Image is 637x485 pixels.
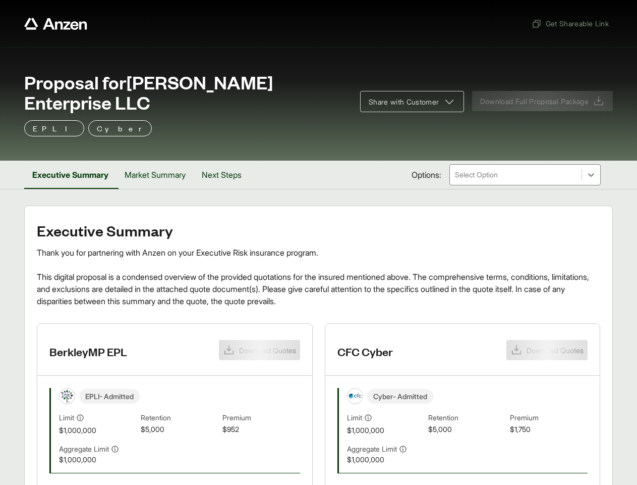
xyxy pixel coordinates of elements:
img: Berkley Management Protection [60,389,75,404]
span: $5,000 [428,424,506,435]
span: Limit [347,412,362,423]
h3: CFC Cyber [337,344,393,359]
p: EPLI [33,122,76,134]
span: $1,750 [510,424,588,435]
span: Aggregate Limit [59,444,109,454]
span: Aggregate Limit [347,444,397,454]
span: Proposal for [PERSON_NAME] Enterprise LLC [24,72,348,112]
p: Cyber [97,122,143,134]
h3: BerkleyMP EPL [49,344,127,359]
span: $1,000,000 [59,425,137,435]
button: Executive Summary [24,161,117,189]
span: $1,000,000 [347,454,425,465]
span: $1,000,000 [347,425,425,435]
span: Download Full Proposal Package [480,96,589,107]
span: $952 [222,424,300,435]
span: Limit [59,412,74,423]
button: Market Summary [117,161,194,189]
span: $1,000,000 [59,454,137,465]
span: Cyber - Admitted [367,389,433,404]
span: Premium [222,412,300,424]
span: $5,000 [141,424,218,435]
span: Get Shareable Link [532,18,609,29]
span: Share with Customer [369,96,439,107]
button: Get Shareable Link [528,14,613,33]
a: Anzen website [24,18,87,30]
span: Premium [510,412,588,424]
span: EPLI - Admitted [79,389,140,404]
span: Options: [412,169,441,181]
button: Next Steps [194,161,250,189]
button: Share with Customer [360,91,464,112]
span: Retention [428,412,506,424]
div: Thank you for partnering with Anzen on your Executive Risk insurance program. This digital propos... [37,247,600,307]
span: Retention [141,412,218,424]
h2: Executive Summary [37,222,600,238]
img: CFC [348,389,363,404]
